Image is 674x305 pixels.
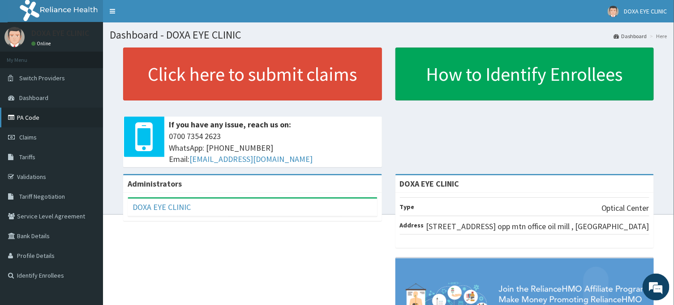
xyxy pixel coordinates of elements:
h1: Dashboard - DOXA EYE CLINIC [110,29,667,41]
p: [STREET_ADDRESS] opp mtn office oil mill , [GEOGRAPHIC_DATA] [426,221,649,232]
a: [EMAIL_ADDRESS][DOMAIN_NAME] [189,154,313,164]
p: DOXA EYE CLINIC [31,29,89,37]
a: DOXA EYE CLINIC [133,202,191,212]
span: Tariff Negotiation [19,192,65,200]
span: Dashboard [19,94,48,102]
strong: DOXA EYE CLINIC [400,179,459,189]
span: Switch Providers [19,74,65,82]
a: Click here to submit claims [123,48,382,100]
span: Claims [19,133,37,141]
b: Address [400,221,424,229]
img: User Image [4,27,25,47]
a: How to Identify Enrollees [395,48,654,100]
li: Here [648,32,667,40]
span: Tariffs [19,153,35,161]
b: Type [400,203,415,211]
p: Optical Center [601,202,649,214]
span: DOXA EYE CLINIC [624,7,667,15]
a: Dashboard [614,32,647,40]
a: Online [31,40,53,47]
b: If you have any issue, reach us on: [169,119,291,130]
b: Administrators [128,179,182,189]
img: User Image [608,6,619,17]
span: 0700 7354 2623 WhatsApp: [PHONE_NUMBER] Email: [169,131,378,165]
